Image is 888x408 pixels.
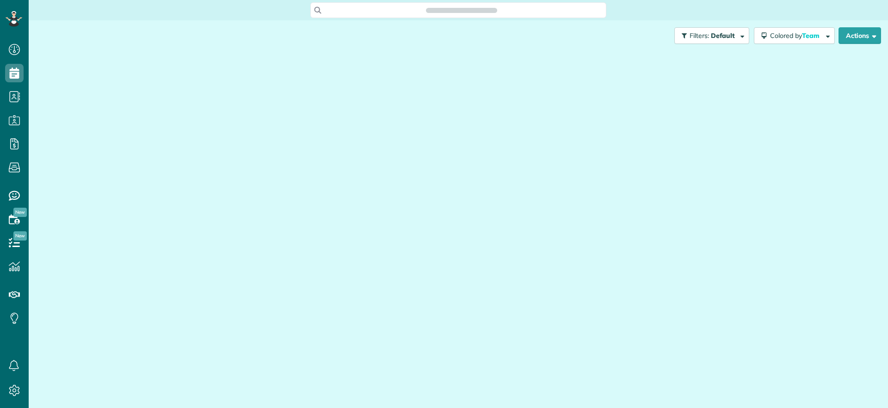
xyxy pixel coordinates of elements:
span: New [13,208,27,217]
button: Colored byTeam [754,27,835,44]
a: Filters: Default [670,27,749,44]
button: Actions [839,27,881,44]
span: New [13,231,27,241]
span: Team [802,31,821,40]
button: Filters: Default [674,27,749,44]
span: Default [711,31,735,40]
span: Filters: [690,31,709,40]
span: Search ZenMaid… [435,6,487,15]
span: Colored by [770,31,823,40]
